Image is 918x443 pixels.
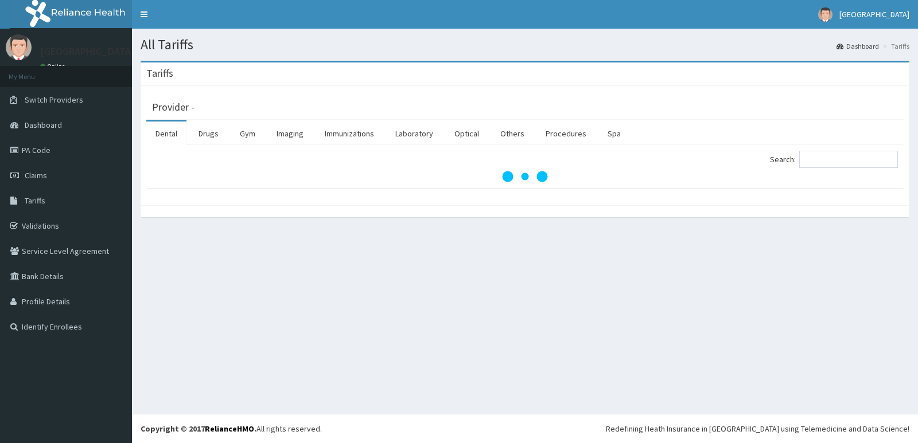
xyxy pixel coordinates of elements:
[267,121,313,146] a: Imaging
[445,121,488,146] a: Optical
[386,121,442,146] a: Laboratory
[25,170,47,181] span: Claims
[146,121,186,146] a: Dental
[25,195,45,206] span: Tariffs
[598,121,630,146] a: Spa
[837,41,879,51] a: Dashboard
[132,414,918,443] footer: All rights reserved.
[502,154,548,199] svg: audio-loading
[205,424,254,434] a: RelianceHMO
[141,424,256,434] strong: Copyright © 2017 .
[141,37,909,52] h1: All Tariffs
[40,46,135,57] p: [GEOGRAPHIC_DATA]
[880,41,909,51] li: Tariffs
[316,121,383,146] a: Immunizations
[818,7,833,22] img: User Image
[491,121,534,146] a: Others
[189,121,228,146] a: Drugs
[146,68,173,79] h3: Tariffs
[770,151,898,168] label: Search:
[839,9,909,19] span: [GEOGRAPHIC_DATA]
[6,34,32,60] img: User Image
[25,120,62,130] span: Dashboard
[25,95,83,105] span: Switch Providers
[231,121,264,146] a: Gym
[40,62,68,70] a: Online
[799,151,898,168] input: Search:
[152,102,195,112] h3: Provider -
[536,121,596,146] a: Procedures
[606,423,909,434] div: Redefining Heath Insurance in [GEOGRAPHIC_DATA] using Telemedicine and Data Science!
